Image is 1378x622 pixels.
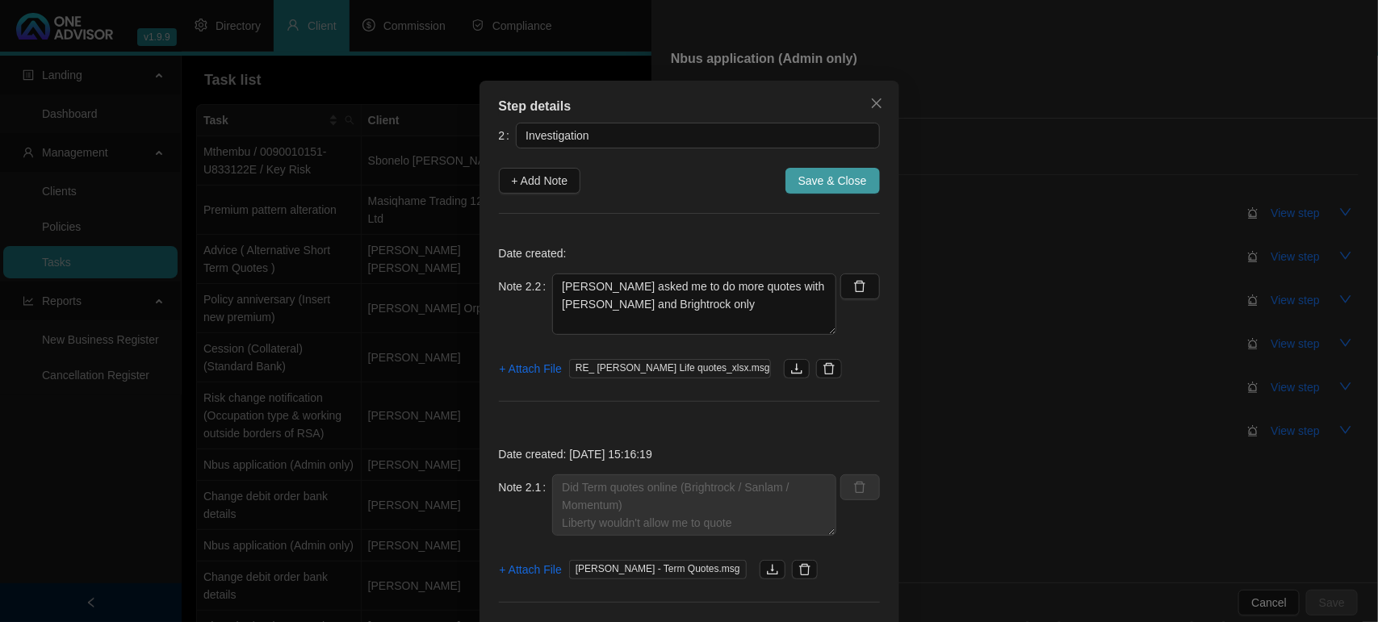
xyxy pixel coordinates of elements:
[512,172,568,190] span: + Add Note
[569,359,771,378] span: RE_ [PERSON_NAME] Life quotes_xlsx.msg
[499,97,880,116] div: Step details
[552,474,836,536] textarea: Did Term quotes online (Brightrock / Sanlam / Momentum) Liberty wouldn't allow me to quote Emaile...
[500,360,562,378] span: + Attach File
[785,168,880,194] button: Save & Close
[798,172,867,190] span: Save & Close
[500,561,562,578] span: + Attach File
[569,560,747,579] span: [PERSON_NAME] - Term Quotes.msg
[499,474,553,500] label: Note 2.1
[864,90,890,116] button: Close
[552,273,836,335] textarea: [PERSON_NAME] asked me to do more quotes with [PERSON_NAME] and Brightrock only
[499,557,563,582] button: + Attach File
[499,356,563,382] button: + Attach File
[853,280,866,293] span: delete
[499,445,880,463] p: Date created: [DATE] 15:16:19
[870,97,883,110] span: close
[499,123,517,148] label: 2
[499,244,880,262] p: Date created:
[823,362,836,375] span: delete
[798,563,811,576] span: delete
[790,362,803,375] span: download
[499,168,581,194] button: + Add Note
[499,273,553,299] label: Note 2.2
[766,563,779,576] span: download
